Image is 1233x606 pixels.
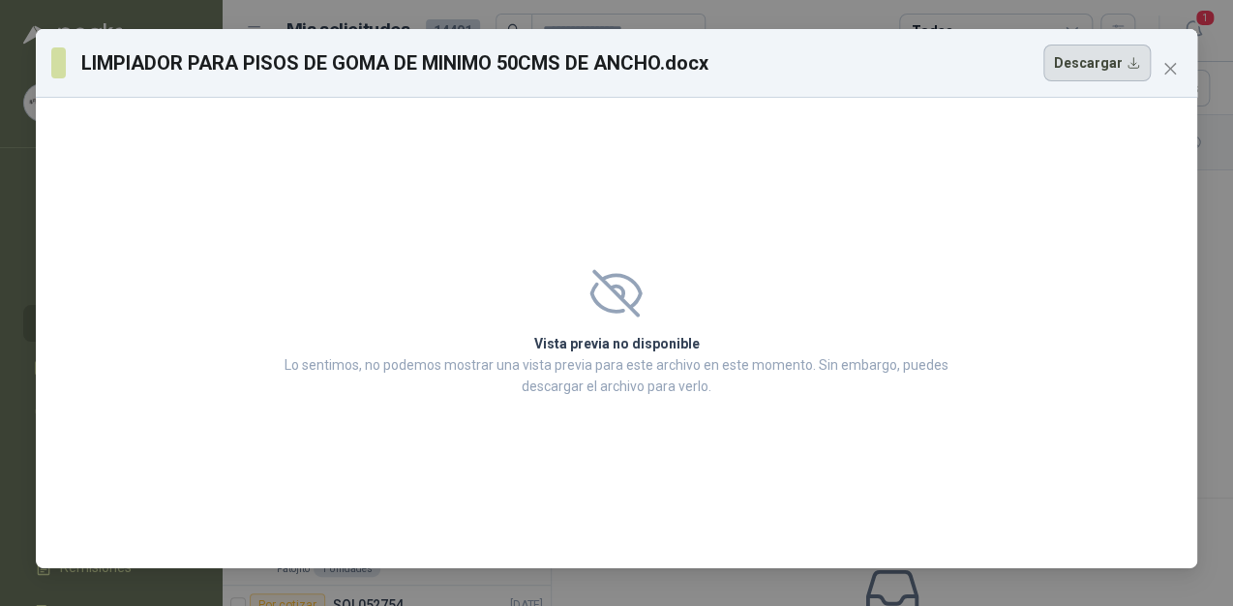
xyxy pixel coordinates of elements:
[81,48,709,77] h3: LIMPIADOR PARA PISOS DE GOMA DE MINIMO 50CMS DE ANCHO.docx
[1162,61,1178,76] span: close
[1043,45,1151,81] button: Descargar
[279,354,954,397] p: Lo sentimos, no podemos mostrar una vista previa para este archivo en este momento. Sin embargo, ...
[1155,53,1186,84] button: Close
[279,333,954,354] h2: Vista previa no disponible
